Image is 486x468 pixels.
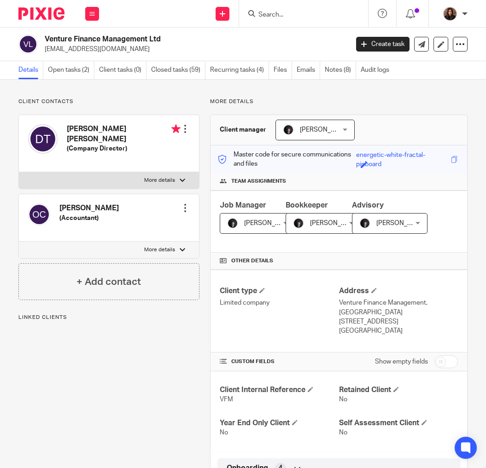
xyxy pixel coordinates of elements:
[144,177,175,184] p: More details
[359,218,370,229] img: 455A2509.jpg
[210,61,269,79] a: Recurring tasks (4)
[352,202,384,209] span: Advisory
[231,257,273,265] span: Other details
[67,124,181,144] h4: [PERSON_NAME] [PERSON_NAME]
[151,61,205,79] a: Closed tasks (59)
[339,286,458,296] h4: Address
[220,429,228,436] span: No
[18,314,199,321] p: Linked clients
[258,11,340,19] input: Search
[283,124,294,135] img: 455A2509.jpg
[297,61,320,79] a: Emails
[339,385,458,395] h4: Retained Client
[18,7,64,20] img: Pixie
[339,396,347,403] span: No
[300,127,351,133] span: [PERSON_NAME]
[220,385,339,395] h4: Client Internal Reference
[220,358,339,365] h4: CUSTOM FIELDS
[361,61,394,79] a: Audit logs
[45,45,342,54] p: [EMAIL_ADDRESS][DOMAIN_NAME]
[59,203,119,213] h4: [PERSON_NAME]
[220,298,339,307] p: Limited company
[293,218,304,229] img: 455A2509.jpg
[356,37,410,52] a: Create task
[376,220,427,226] span: [PERSON_NAME]
[356,150,449,161] div: energetic-white-fractal-pinboard
[286,202,328,209] span: Bookkeeper
[99,61,146,79] a: Client tasks (0)
[217,150,356,169] p: Master code for secure communications and files
[325,61,356,79] a: Notes (8)
[220,202,266,209] span: Job Manager
[244,220,295,226] span: [PERSON_NAME]
[18,35,38,54] img: svg%3E
[76,275,141,289] h4: + Add contact
[220,396,233,403] span: VFM
[220,125,266,134] h3: Client manager
[443,6,457,21] img: Headshot.jpg
[274,61,292,79] a: Files
[220,418,339,428] h4: Year End Only Client
[18,61,43,79] a: Details
[339,317,458,326] p: [STREET_ADDRESS]
[231,178,286,185] span: Team assignments
[220,286,339,296] h4: Client type
[339,298,458,317] p: Venture Finance Management, [GEOGRAPHIC_DATA]
[171,124,181,133] i: Primary
[67,144,181,153] h5: (Company Director)
[339,418,458,428] h4: Self Assessment Client
[28,203,50,225] img: svg%3E
[310,220,361,226] span: [PERSON_NAME]
[45,35,283,44] h2: Venture Finance Management Ltd
[210,98,468,105] p: More details
[28,124,58,154] img: svg%3E
[339,429,347,436] span: No
[375,357,428,366] label: Show empty fields
[339,326,458,335] p: [GEOGRAPHIC_DATA]
[18,98,199,105] p: Client contacts
[227,218,238,229] img: 455A2509.jpg
[59,214,119,223] h5: (Accountant)
[144,246,175,254] p: More details
[48,61,94,79] a: Open tasks (2)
